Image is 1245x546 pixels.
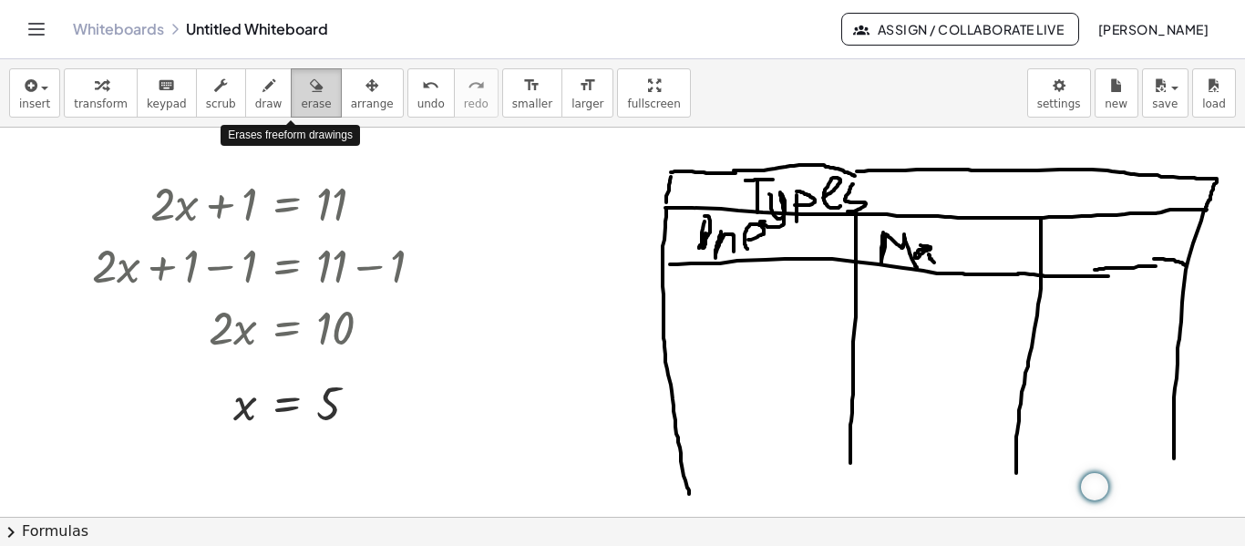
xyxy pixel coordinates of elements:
[351,98,394,110] span: arrange
[1152,98,1178,110] span: save
[245,68,293,118] button: draw
[206,98,236,110] span: scrub
[1037,98,1081,110] span: settings
[1142,68,1188,118] button: save
[1083,13,1223,46] button: [PERSON_NAME]
[291,68,341,118] button: erase
[617,68,690,118] button: fullscreen
[341,68,404,118] button: arrange
[468,75,485,97] i: redo
[523,75,540,97] i: format_size
[857,21,1064,37] span: Assign / Collaborate Live
[1095,68,1138,118] button: new
[158,75,175,97] i: keyboard
[579,75,596,97] i: format_size
[64,68,138,118] button: transform
[454,68,499,118] button: redoredo
[422,75,439,97] i: undo
[561,68,613,118] button: format_sizelarger
[502,68,562,118] button: format_sizesmaller
[1097,21,1209,37] span: [PERSON_NAME]
[74,98,128,110] span: transform
[301,98,331,110] span: erase
[22,15,51,44] button: Toggle navigation
[1027,68,1091,118] button: settings
[464,98,489,110] span: redo
[841,13,1079,46] button: Assign / Collaborate Live
[1202,98,1226,110] span: load
[221,125,360,146] div: Erases freeform drawings
[9,68,60,118] button: insert
[73,20,164,38] a: Whiteboards
[19,98,50,110] span: insert
[147,98,187,110] span: keypad
[1105,98,1127,110] span: new
[571,98,603,110] span: larger
[1192,68,1236,118] button: load
[137,68,197,118] button: keyboardkeypad
[407,68,455,118] button: undoundo
[512,98,552,110] span: smaller
[417,98,445,110] span: undo
[196,68,246,118] button: scrub
[255,98,283,110] span: draw
[627,98,680,110] span: fullscreen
